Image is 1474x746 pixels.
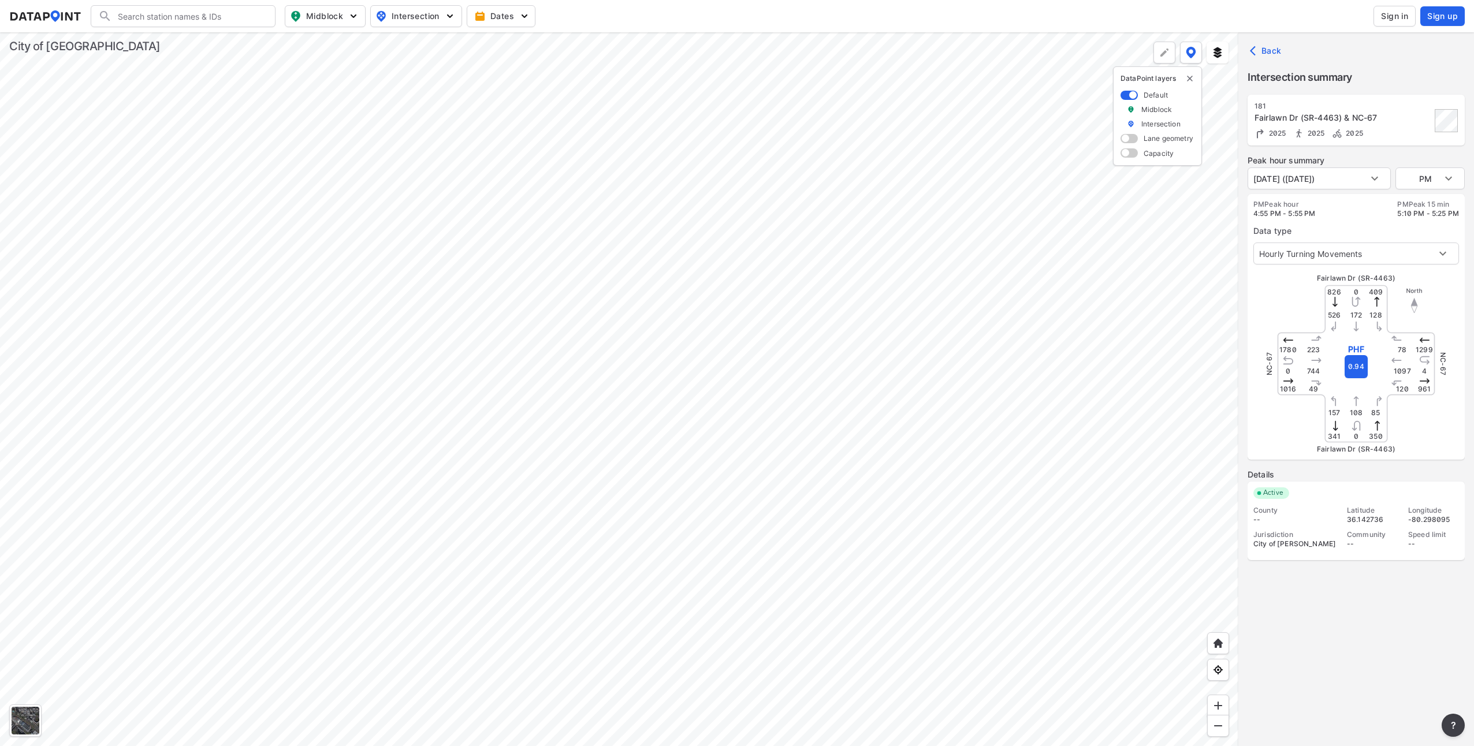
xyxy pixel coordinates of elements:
div: Polygon tool [1153,42,1175,64]
span: 2025 [1305,129,1325,137]
div: City of [GEOGRAPHIC_DATA] [9,38,161,54]
img: calendar-gold.39a51dde.svg [474,10,486,22]
div: Latitude [1347,506,1398,515]
button: Intersection [370,5,462,27]
img: map_pin_mid.602f9df1.svg [289,9,303,23]
input: Search [112,7,268,25]
span: ? [1449,718,1458,732]
div: -- [1408,539,1459,549]
img: close-external-leyer.3061a1c7.svg [1185,74,1194,83]
img: dataPointLogo.9353c09d.svg [9,10,81,22]
div: Hourly Turning Movements [1253,243,1459,264]
button: more [1442,714,1465,737]
span: Fairlawn Dr (SR-4463) [1317,274,1395,282]
div: Jurisdiction [1253,530,1337,539]
label: Peak hour summary [1248,155,1465,166]
div: Zoom out [1207,715,1229,737]
img: 5YPKRKmlfpI5mqlR8AD95paCi+0kK1fRFDJSaMmawlwaeJcJwk9O2fotCW5ve9gAAAAASUVORK5CYII= [348,10,359,22]
label: Details [1248,469,1465,480]
img: marker_Midblock.5ba75e30.svg [1127,105,1135,114]
img: 5YPKRKmlfpI5mqlR8AD95paCi+0kK1fRFDJSaMmawlwaeJcJwk9O2fotCW5ve9gAAAAASUVORK5CYII= [444,10,456,22]
div: -- [1253,515,1337,524]
span: Intersection [375,9,455,23]
img: map_pin_int.54838e6b.svg [374,9,388,23]
label: Intersection summary [1248,69,1465,85]
button: External layers [1207,42,1229,64]
img: data-point-layers.37681fc9.svg [1186,47,1196,58]
div: Speed limit [1408,530,1459,539]
img: zeq5HYn9AnE9l6UmnFLPAAAAAElFTkSuQmCC [1212,664,1224,676]
div: Zoom in [1207,695,1229,717]
img: marker_Intersection.6861001b.svg [1127,119,1135,129]
img: MAAAAAElFTkSuQmCC [1212,720,1224,732]
img: Bicycle count [1331,128,1343,139]
span: Sign in [1381,10,1408,22]
div: Community [1347,530,1398,539]
div: County [1253,506,1337,515]
label: PM Peak hour [1253,200,1316,209]
label: Default [1144,90,1168,100]
span: Dates [477,10,528,22]
span: 5:10 PM - 5:25 PM [1397,209,1459,218]
label: Midblock [1141,105,1172,114]
img: +Dz8AAAAASUVORK5CYII= [1159,47,1170,58]
div: -80.298095 [1408,515,1459,524]
button: delete [1185,74,1194,83]
div: 181 [1255,102,1431,111]
img: ZvzfEJKXnyWIrJytrsY285QMwk63cM6Drc+sIAAAAASUVORK5CYII= [1212,700,1224,711]
button: Back [1248,42,1286,60]
label: Lane geometry [1144,133,1193,143]
a: Sign in [1371,6,1418,27]
span: NC-67 [1265,352,1274,375]
label: PM Peak 15 min [1397,200,1459,209]
img: +XpAUvaXAN7GudzAAAAAElFTkSuQmCC [1212,637,1224,649]
label: Capacity [1144,148,1174,158]
span: Sign up [1427,10,1458,22]
span: NC-67 [1439,352,1447,375]
div: PM [1395,167,1465,189]
label: Data type [1253,225,1459,237]
span: 2025 [1266,129,1286,137]
a: Sign up [1418,6,1465,26]
span: 4:55 PM - 5:55 PM [1253,209,1316,218]
button: Midblock [285,5,366,27]
button: Dates [467,5,535,27]
img: 5YPKRKmlfpI5mqlR8AD95paCi+0kK1fRFDJSaMmawlwaeJcJwk9O2fotCW5ve9gAAAAASUVORK5CYII= [519,10,530,22]
img: Turning count [1255,128,1266,139]
img: Pedestrian count [1293,128,1305,139]
div: Fairlawn Dr (SR-4463) & NC-67 [1255,112,1431,124]
button: Sign up [1420,6,1465,26]
div: City of Winston-Salem [1253,539,1337,549]
div: -- [1347,539,1398,549]
span: Active [1259,487,1289,499]
div: Home [1207,632,1229,654]
img: layers.ee07997e.svg [1212,47,1223,58]
button: Sign in [1373,6,1416,27]
div: 36.142736 [1347,515,1398,524]
span: Back [1252,45,1282,57]
label: Intersection [1141,119,1181,129]
div: Toggle basemap [9,704,42,737]
div: View my location [1207,659,1229,681]
span: 2025 [1343,129,1363,137]
div: [DATE] ([DATE]) [1248,167,1391,189]
span: Midblock [290,9,358,23]
p: DataPoint layers [1121,74,1194,83]
div: Longitude [1408,506,1459,515]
